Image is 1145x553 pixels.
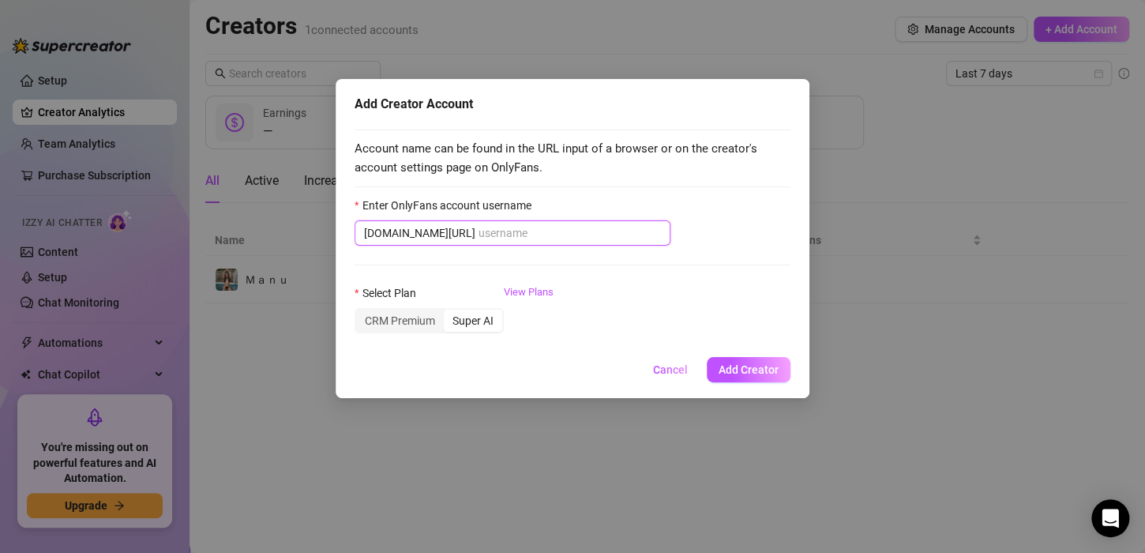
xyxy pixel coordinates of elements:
[444,310,502,332] div: Super AI
[707,357,790,382] button: Add Creator
[504,284,554,348] a: View Plans
[653,363,688,376] span: Cancel
[479,224,661,242] input: Enter OnlyFans account username
[355,140,790,177] span: Account name can be found in the URL input of a browser or on the creator's account settings page...
[356,310,444,332] div: CRM Premium
[355,197,541,214] label: Enter OnlyFans account username
[355,308,504,333] div: segmented control
[719,363,779,376] span: Add Creator
[640,357,700,382] button: Cancel
[355,95,790,114] div: Add Creator Account
[364,224,475,242] span: [DOMAIN_NAME][URL]
[1091,499,1129,537] div: Open Intercom Messenger
[355,284,426,302] label: Select Plan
